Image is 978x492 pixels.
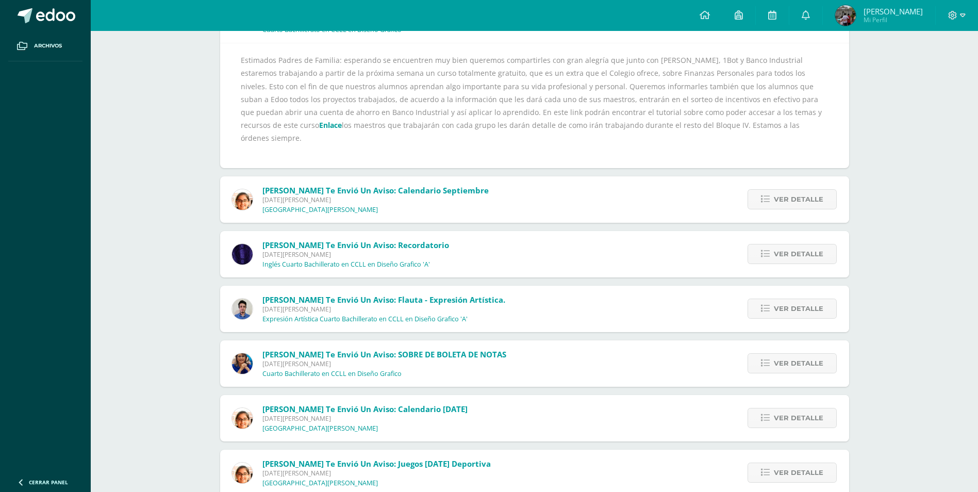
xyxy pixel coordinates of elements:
[262,404,468,414] span: [PERSON_NAME] te envió un aviso: Calendario [DATE]
[262,349,506,359] span: [PERSON_NAME] te envió un aviso: SOBRE DE BOLETA DE NOTAS
[774,244,823,264] span: Ver detalle
[262,359,506,368] span: [DATE][PERSON_NAME]
[262,469,491,478] span: [DATE][PERSON_NAME]
[774,408,823,428] span: Ver detalle
[241,54,828,158] div: Estimados Padres de Familia: esperando se encuentren muy bien queremos compartirles con gran aleg...
[262,315,468,323] p: Expresión Artística Cuarto Bachillerato en CCLL en Diseño Grafico 'A'
[864,6,923,17] span: [PERSON_NAME]
[232,299,253,319] img: 293bfe3af6686560c4f2a33e1594db2d.png
[262,424,378,433] p: [GEOGRAPHIC_DATA][PERSON_NAME]
[232,463,253,483] img: fc85df90bfeed59e7900768220bd73e5.png
[262,370,402,378] p: Cuarto Bachillerato en CCLL en Diseño Grafico
[319,120,342,130] a: Enlace
[232,244,253,265] img: 31877134f281bf6192abd3481bfb2fdd.png
[262,305,505,314] span: [DATE][PERSON_NAME]
[262,458,491,469] span: [PERSON_NAME] te envió un aviso: Juegos [DATE] Deportiva
[232,189,253,210] img: fc85df90bfeed59e7900768220bd73e5.png
[262,206,378,214] p: [GEOGRAPHIC_DATA][PERSON_NAME]
[262,250,449,259] span: [DATE][PERSON_NAME]
[232,353,253,374] img: 5d6f35d558c486632aab3bda9a330e6b.png
[774,354,823,373] span: Ver detalle
[835,5,856,26] img: 5cc342fd4886abfdf4e8afe2511bbe73.png
[262,195,489,204] span: [DATE][PERSON_NAME]
[29,479,68,486] span: Cerrar panel
[8,31,82,61] a: Archivos
[262,185,489,195] span: [PERSON_NAME] te envió un aviso: Calendario Septiembre
[262,240,449,250] span: [PERSON_NAME] te envió un aviso: Recordatorio
[262,479,378,487] p: [GEOGRAPHIC_DATA][PERSON_NAME]
[864,15,923,24] span: Mi Perfil
[774,463,823,482] span: Ver detalle
[774,299,823,318] span: Ver detalle
[34,42,62,50] span: Archivos
[262,414,468,423] span: [DATE][PERSON_NAME]
[232,408,253,429] img: fc85df90bfeed59e7900768220bd73e5.png
[262,294,505,305] span: [PERSON_NAME] te envió un aviso: Flauta - Expresión artística.
[774,190,823,209] span: Ver detalle
[262,260,430,269] p: Inglés Cuarto Bachillerato en CCLL en Diseño Grafico 'A'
